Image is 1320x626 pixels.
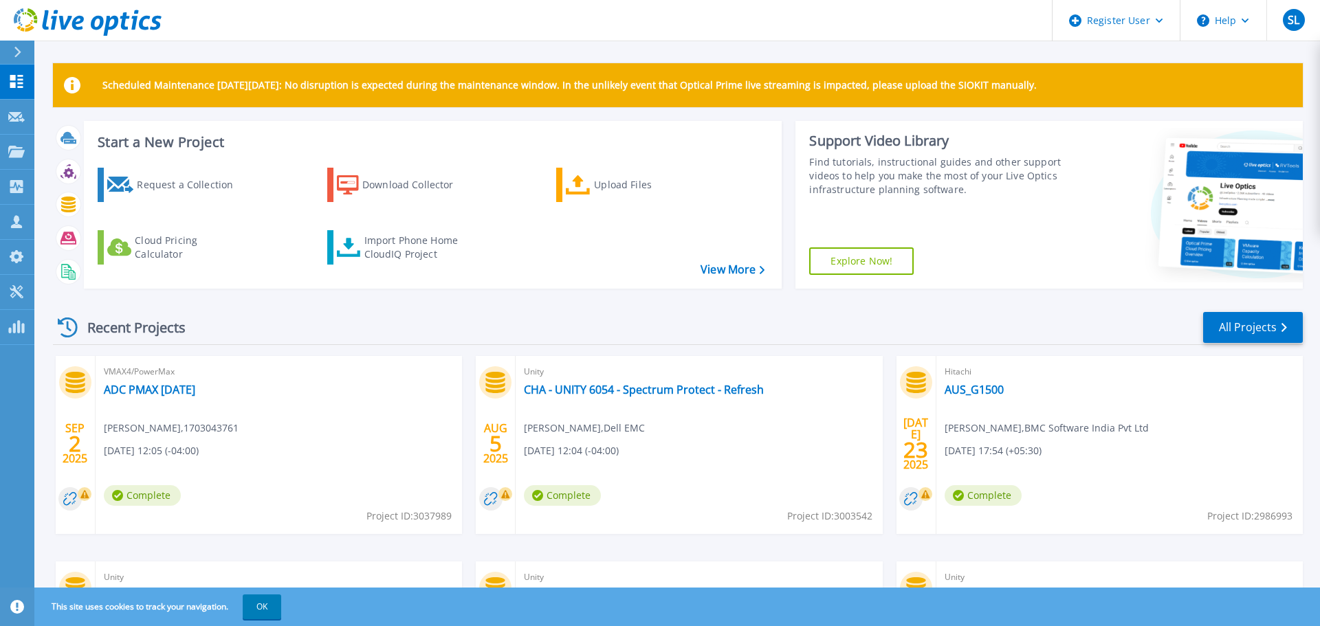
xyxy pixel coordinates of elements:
[1288,14,1299,25] span: SL
[945,443,1042,458] span: [DATE] 17:54 (+05:30)
[945,383,1004,396] a: AUS_G1500
[524,364,874,379] span: Unity
[489,438,502,449] span: 5
[104,421,239,436] span: [PERSON_NAME] , 1703043761
[362,171,472,199] div: Download Collector
[104,570,454,585] span: Unity
[787,508,872,524] span: Project ID: 3003542
[524,570,874,585] span: Unity
[98,230,251,265] a: Cloud Pricing Calculator
[594,171,704,199] div: Upload Files
[945,570,1295,585] span: Unity
[243,594,281,619] button: OK
[62,418,88,469] div: SEP 2025
[809,247,914,275] a: Explore Now!
[102,80,1037,91] p: Scheduled Maintenance [DATE][DATE]: No disruption is expected during the maintenance window. In t...
[556,168,709,202] a: Upload Files
[1203,312,1303,343] a: All Projects
[104,485,181,506] span: Complete
[903,418,929,469] div: [DATE] 2025
[137,171,247,199] div: Request a Collection
[945,421,1149,436] span: [PERSON_NAME] , BMC Software India Pvt Ltd
[809,132,1068,150] div: Support Video Library
[945,485,1022,506] span: Complete
[366,508,452,524] span: Project ID: 3037989
[98,135,764,150] h3: Start a New Project
[524,383,764,396] a: CHA - UNITY 6054 - Spectrum Protect - Refresh
[1207,508,1292,524] span: Project ID: 2986993
[524,421,645,436] span: [PERSON_NAME] , Dell EMC
[524,443,619,458] span: [DATE] 12:04 (-04:00)
[483,418,509,469] div: AUG 2025
[364,234,472,261] div: Import Phone Home CloudIQ Project
[38,594,281,619] span: This site uses cookies to track your navigation.
[524,485,601,506] span: Complete
[98,168,251,202] a: Request a Collection
[135,234,245,261] div: Cloud Pricing Calculator
[53,311,204,344] div: Recent Projects
[903,444,928,456] span: 23
[809,155,1068,197] div: Find tutorials, instructional guides and other support videos to help you make the most of your L...
[327,168,481,202] a: Download Collector
[104,443,199,458] span: [DATE] 12:05 (-04:00)
[945,364,1295,379] span: Hitachi
[69,438,81,449] span: 2
[104,364,454,379] span: VMAX4/PowerMax
[701,263,764,276] a: View More
[104,383,195,396] a: ADC PMAX [DATE]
